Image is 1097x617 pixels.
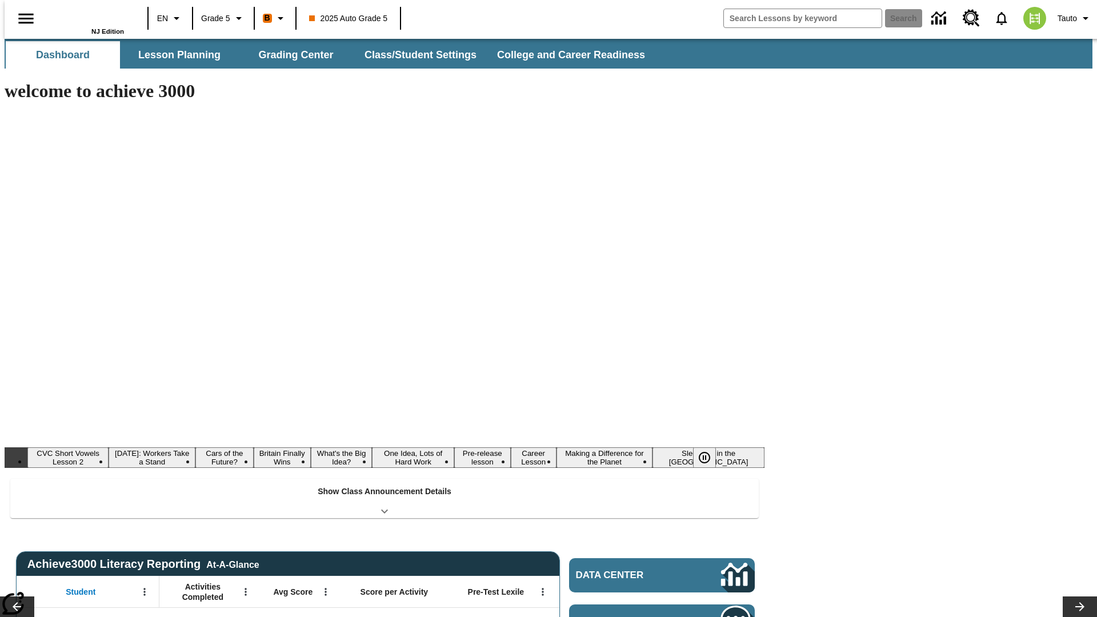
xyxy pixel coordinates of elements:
button: Slide 8 Career Lesson [511,447,556,468]
button: Grading Center [239,41,353,69]
span: B [265,11,270,25]
span: EN [157,13,168,25]
span: NJ Edition [91,28,124,35]
button: Open Menu [237,583,254,600]
a: Data Center [924,3,956,34]
button: Slide 4 Britain Finally Wins [254,447,311,468]
button: Class/Student Settings [355,41,486,69]
a: Resource Center, Will open in new tab [956,3,987,34]
span: Pre-Test Lexile [468,587,525,597]
span: Tauto [1058,13,1077,25]
button: Grade: Grade 5, Select a grade [197,8,250,29]
button: Slide 1 CVC Short Vowels Lesson 2 [27,447,109,468]
button: Slide 3 Cars of the Future? [195,447,253,468]
button: Open Menu [317,583,334,600]
span: Activities Completed [165,582,241,602]
button: Lesson carousel, Next [1063,596,1097,617]
h1: welcome to achieve 3000 [5,81,764,102]
img: avatar image [1023,7,1046,30]
button: Profile/Settings [1053,8,1097,29]
div: Home [50,4,124,35]
a: Data Center [569,558,755,592]
div: Show Class Announcement Details [10,479,759,518]
p: Show Class Announcement Details [318,486,451,498]
span: Data Center [576,570,683,581]
button: Language: EN, Select a language [152,8,189,29]
button: Slide 2 Labor Day: Workers Take a Stand [109,447,195,468]
span: Score per Activity [361,587,429,597]
button: Dashboard [6,41,120,69]
button: Select a new avatar [1016,3,1053,33]
button: Slide 9 Making a Difference for the Planet [556,447,652,468]
button: Slide 10 Sleepless in the Animal Kingdom [652,447,764,468]
div: At-A-Glance [206,558,259,570]
div: SubNavbar [5,39,1092,69]
input: search field [724,9,882,27]
span: 2025 Auto Grade 5 [309,13,388,25]
span: Student [66,587,95,597]
button: Open side menu [9,2,43,35]
button: College and Career Readiness [488,41,654,69]
a: Home [50,5,124,28]
div: Pause [693,447,727,468]
button: Slide 6 One Idea, Lots of Hard Work [372,447,454,468]
button: Open Menu [136,583,153,600]
div: SubNavbar [5,41,655,69]
span: Avg Score [273,587,313,597]
span: Achieve3000 Literacy Reporting [27,558,259,571]
button: Slide 7 Pre-release lesson [454,447,511,468]
button: Lesson Planning [122,41,237,69]
button: Boost Class color is orange. Change class color [258,8,292,29]
button: Pause [693,447,716,468]
button: Open Menu [534,583,551,600]
span: Grade 5 [201,13,230,25]
button: Slide 5 What's the Big Idea? [311,447,372,468]
a: Notifications [987,3,1016,33]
